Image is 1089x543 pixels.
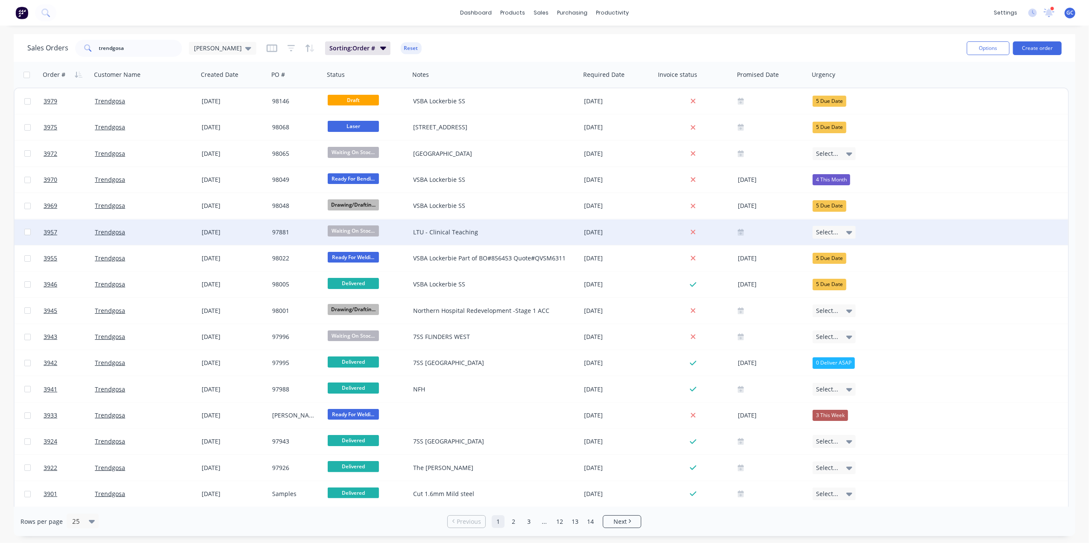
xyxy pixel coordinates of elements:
[44,307,57,315] span: 3945
[413,97,569,105] div: VSBA Lockerbie SS
[401,42,422,54] button: Reset
[202,437,265,446] div: [DATE]
[44,429,95,454] a: 3924
[44,193,95,219] a: 3969
[44,298,95,324] a: 3945
[44,97,57,105] span: 3979
[272,149,318,158] div: 98065
[738,201,806,211] div: [DATE]
[413,228,569,236] div: LTU - Clinical Teaching
[44,490,57,498] span: 3901
[44,271,95,297] a: 3946
[584,307,652,315] div: [DATE]
[271,70,285,79] div: PO #
[194,44,242,53] span: [PERSON_NAME]
[813,410,848,421] div: 3 This Week
[272,464,318,472] div: 97926
[202,254,265,263] div: [DATE]
[813,96,846,107] div: 5 Due Date
[44,455,95,481] a: 3922
[444,515,645,528] ul: Pagination
[328,95,379,105] span: Draft
[95,333,125,341] a: Trendgosa
[328,304,379,315] span: Drawing/Draftin...
[44,437,57,446] span: 3924
[44,377,95,402] a: 3941
[202,123,265,131] div: [DATE]
[44,114,95,140] a: 3975
[813,122,846,133] div: 5 Due Date
[272,254,318,263] div: 98022
[737,70,779,79] div: Promised Date
[325,41,390,55] button: Sorting:Order #
[201,70,238,79] div: Created Date
[95,437,125,445] a: Trendgosa
[44,219,95,245] a: 3957
[328,147,379,158] span: Waiting On Stoc...
[584,97,652,105] div: [DATE]
[1066,9,1074,17] span: GC
[816,307,838,315] span: Select...
[272,437,318,446] div: 97943
[816,228,838,236] span: Select...
[507,515,520,528] a: Page 2
[413,280,569,289] div: VSBA Lockerbie SS
[328,435,379,446] span: Delivered
[327,70,345,79] div: Status
[202,333,265,341] div: [DATE]
[44,403,95,428] a: 3933
[21,517,63,526] span: Rows per page
[413,123,569,131] div: [STREET_ADDRESS]
[328,330,379,341] span: Waiting On Stoc...
[44,141,95,166] a: 3972
[95,411,125,419] a: Trendgosa
[44,280,57,289] span: 3946
[553,515,566,528] a: Page 12
[613,517,627,526] span: Next
[202,280,265,289] div: [DATE]
[813,200,846,211] div: 5 Due Date
[456,6,496,19] a: dashboard
[738,253,806,264] div: [DATE]
[413,307,569,315] div: Northern Hospital Redevelopment -Stage 1 ACC
[989,6,1021,19] div: settings
[95,385,125,393] a: Trendgosa
[202,97,265,105] div: [DATE]
[95,254,125,262] a: Trendgosa
[44,464,57,472] span: 3922
[328,225,379,236] span: Waiting On Stoc...
[44,350,95,376] a: 3942
[272,280,318,289] div: 98005
[413,385,569,394] div: NFH
[492,515,505,528] a: Page 1 is your current page
[584,515,597,528] a: Page 14
[328,121,379,131] span: Laser
[44,88,95,114] a: 3979
[413,490,569,498] div: Cut 1.6mm Mild steel
[95,201,125,210] a: Trendgosa
[738,279,806,290] div: [DATE]
[328,461,379,472] span: Delivered
[584,464,652,472] div: [DATE]
[813,174,850,185] div: 4 This Month
[95,228,125,236] a: Trendgosa
[328,488,379,498] span: Delivered
[413,464,569,472] div: The [PERSON_NAME]
[95,307,125,315] a: Trendgosa
[328,278,379,289] span: Delivered
[816,333,838,341] span: Select...
[44,149,57,158] span: 3972
[328,382,379,393] span: Delivered
[44,254,57,263] span: 3955
[328,199,379,210] span: Drawing/Draftin...
[95,359,125,367] a: Trendgosa
[816,149,838,158] span: Select...
[603,517,641,526] a: Next page
[202,359,265,367] div: [DATE]
[272,307,318,315] div: 98001
[272,333,318,341] div: 97996
[816,437,838,446] span: Select...
[328,173,379,184] span: Ready For Bendi...
[413,333,569,341] div: 7SS FLINDERS WEST
[816,490,838,498] span: Select...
